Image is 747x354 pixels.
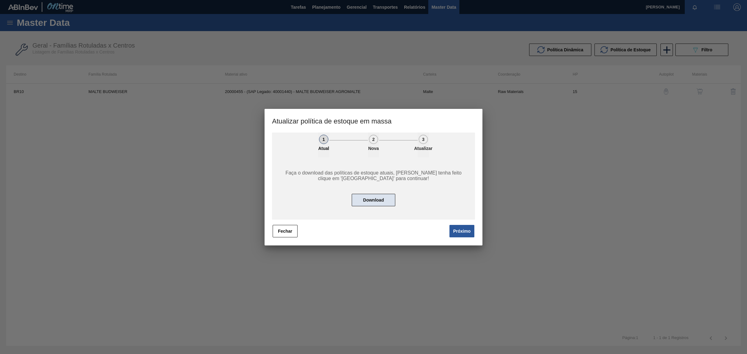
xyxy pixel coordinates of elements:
button: Download [352,194,395,206]
h3: Atualizar política de estoque em massa [265,109,482,133]
p: Atual [308,146,339,151]
p: Nova [358,146,389,151]
button: Fechar [273,225,298,237]
button: 3Atualizar [418,133,429,157]
button: Próximo [449,225,474,237]
button: 2Nova [368,133,379,157]
button: 1Atual [318,133,329,157]
span: Faça o download das políticas de estoque atuais, [PERSON_NAME] tenha feito clique em '[GEOGRAPHIC... [285,170,462,181]
div: 2 [369,135,378,144]
div: 1 [319,135,328,144]
p: Atualizar [408,146,439,151]
div: 3 [419,135,428,144]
